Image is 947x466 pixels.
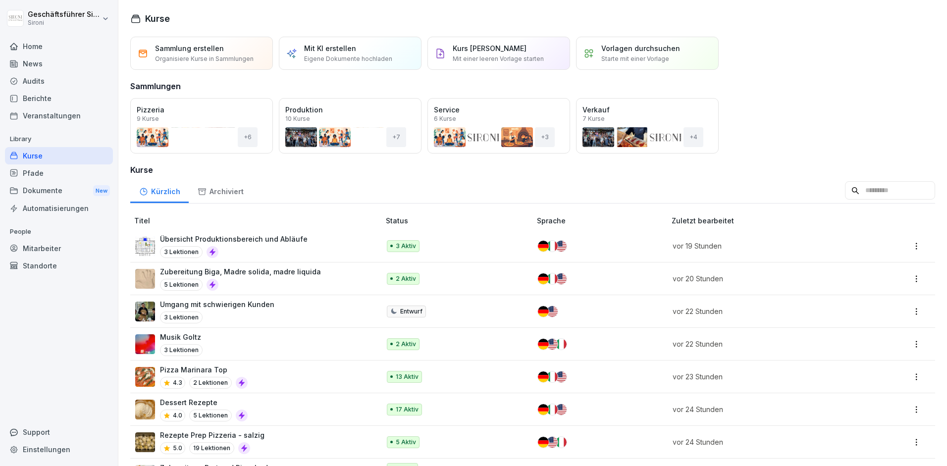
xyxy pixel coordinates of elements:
[160,430,264,440] p: Rezepte Prep Pizzeria - salzig
[130,178,189,203] a: Kürzlich
[547,241,558,252] img: it.svg
[135,334,155,354] img: yh4wz2vfvintp4rn1kv0mog4.png
[5,147,113,164] div: Kurse
[547,306,558,317] img: us.svg
[5,90,113,107] a: Berichte
[673,339,856,349] p: vor 22 Stunden
[145,12,170,25] h1: Kurse
[134,215,382,226] p: Titel
[130,164,935,176] h3: Kurse
[130,98,273,154] a: Pizzeria9 Kurse+6
[547,371,558,382] img: it.svg
[130,80,181,92] h3: Sammlungen
[538,339,549,350] img: de.svg
[396,438,416,447] p: 5 Aktiv
[135,367,155,387] img: jnx4cumldtmuu36vvhh5e6s9.png
[673,306,856,316] p: vor 22 Stunden
[160,332,203,342] p: Musik Goltz
[135,236,155,256] img: yywuv9ckt9ax3nq56adns8w7.png
[160,311,203,323] p: 3 Lektionen
[5,55,113,72] a: News
[28,10,100,19] p: Geschäftsführer Sironi
[5,224,113,240] p: People
[5,164,113,182] a: Pfade
[386,215,533,226] p: Status
[547,404,558,415] img: it.svg
[538,273,549,284] img: de.svg
[673,404,856,414] p: vor 24 Stunden
[155,43,224,53] p: Sammlung erstellen
[537,215,668,226] p: Sprache
[396,405,419,414] p: 17 Aktiv
[5,182,113,200] div: Dokumente
[173,444,182,453] p: 5.0
[556,371,567,382] img: us.svg
[160,246,203,258] p: 3 Lektionen
[155,54,254,63] p: Organisiere Kurse in Sammlungen
[673,273,856,284] p: vor 20 Stunden
[434,116,456,122] p: 6 Kurse
[160,344,203,356] p: 3 Lektionen
[304,54,392,63] p: Eigene Dokumente hochladen
[673,371,856,382] p: vor 23 Stunden
[173,411,182,420] p: 4.0
[535,127,555,147] div: + 3
[238,127,258,147] div: + 6
[135,269,155,289] img: ekvwbgorvm2ocewxw43lsusz.png
[601,43,680,53] p: Vorlagen durchsuchen
[547,339,558,350] img: us.svg
[556,404,567,415] img: us.svg
[453,43,526,53] p: Kurs [PERSON_NAME]
[5,240,113,257] div: Mitarbeiter
[279,98,421,154] a: Produktion10 Kurse+7
[135,432,155,452] img: gmye01l4f1zcre5ud7hs9fxs.png
[556,339,567,350] img: it.svg
[538,404,549,415] img: de.svg
[538,306,549,317] img: de.svg
[189,178,252,203] a: Archiviert
[160,299,274,310] p: Umgang mit schwierigen Kunden
[427,98,570,154] a: Service6 Kurse+3
[160,266,321,277] p: Zubereitung Biga, Madre solida, madre liquida
[5,441,113,458] div: Einstellungen
[160,234,308,244] p: Übersicht Produktionsbereich und Abläufe
[396,242,416,251] p: 3 Aktiv
[547,273,558,284] img: it.svg
[400,307,422,316] p: Entwurf
[396,372,419,381] p: 13 Aktiv
[189,410,232,421] p: 5 Lektionen
[5,182,113,200] a: DokumenteNew
[189,442,234,454] p: 19 Lektionen
[5,200,113,217] a: Automatisierungen
[556,273,567,284] img: us.svg
[189,377,232,389] p: 2 Lektionen
[673,241,856,251] p: vor 19 Stunden
[5,72,113,90] div: Audits
[5,257,113,274] div: Standorte
[538,371,549,382] img: de.svg
[601,54,669,63] p: Starte mit einer Vorlage
[582,116,605,122] p: 7 Kurse
[386,127,406,147] div: + 7
[160,279,203,291] p: 5 Lektionen
[538,241,549,252] img: de.svg
[684,127,703,147] div: + 4
[576,98,719,154] a: Verkauf7 Kurse+4
[538,437,549,448] img: de.svg
[434,104,564,115] p: Service
[135,400,155,419] img: fr9tmtynacnbc68n3kf2tpkd.png
[304,43,356,53] p: Mit KI erstellen
[160,364,248,375] p: Pizza Marinara Top
[5,107,113,124] div: Veranstaltungen
[160,397,248,408] p: Dessert Rezepte
[285,104,415,115] p: Produktion
[135,302,155,321] img: ibmq16c03v2u1873hyb2ubud.png
[285,116,310,122] p: 10 Kurse
[5,423,113,441] div: Support
[137,104,266,115] p: Pizzeria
